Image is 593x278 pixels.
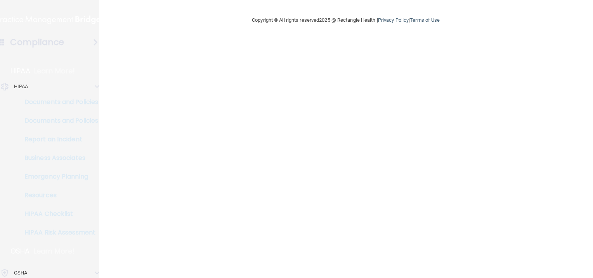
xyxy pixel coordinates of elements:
[10,66,30,76] p: HIPAA
[5,229,111,236] p: HIPAA Risk Assessment
[5,136,111,143] p: Report an Incident
[5,173,111,181] p: Emergency Planning
[378,17,409,23] a: Privacy Policy
[10,247,30,256] p: OSHA
[10,37,64,48] h4: Compliance
[34,66,75,76] p: Learn More!
[410,17,440,23] a: Terms of Use
[5,117,111,125] p: Documents and Policies
[5,98,111,106] p: Documents and Policies
[5,210,111,218] p: HIPAA Checklist
[204,8,487,33] div: Copyright © All rights reserved 2025 @ Rectangle Health | |
[14,82,28,91] p: HIPAA
[5,154,111,162] p: Business Associates
[14,268,27,278] p: OSHA
[34,247,75,256] p: Learn More!
[5,191,111,199] p: Resources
